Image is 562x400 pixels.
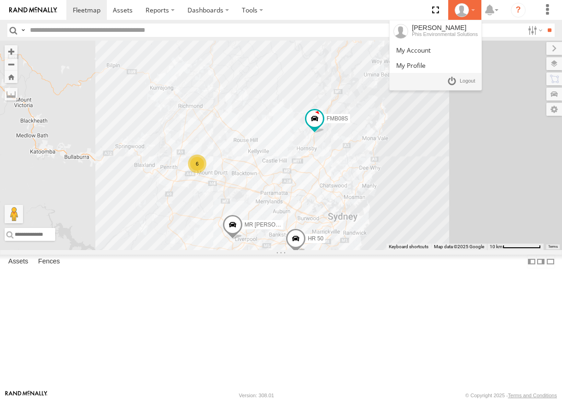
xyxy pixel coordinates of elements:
label: Measure [5,88,18,101]
label: Hide Summary Table [546,255,555,268]
div: Version: 308.01 [239,393,274,398]
div: © Copyright 2025 - [465,393,557,398]
div: 6 [188,155,206,173]
label: Fences [34,255,64,268]
a: Visit our Website [5,391,47,400]
label: Map Settings [546,103,562,116]
span: Map data ©2025 Google [434,244,484,249]
div: [PERSON_NAME] [412,24,478,31]
i: ? [511,3,526,18]
label: Assets [4,255,33,268]
label: Search Filter Options [524,24,544,37]
span: FMB08S [327,115,348,122]
button: Map scale: 10 km per 79 pixels [487,244,544,250]
a: Terms and Conditions [508,393,557,398]
label: Dock Summary Table to the Right [536,255,545,268]
span: HR 50 [308,235,323,242]
div: Phis Environmental Solutions [412,31,478,37]
button: Zoom in [5,45,18,58]
img: rand-logo.svg [9,7,57,13]
span: 10 km [490,244,503,249]
label: Search Query [19,24,27,37]
button: Zoom out [5,58,18,71]
button: Zoom Home [5,71,18,83]
div: Eric Yao [451,3,478,17]
a: Terms (opens in new tab) [548,245,558,249]
button: Keyboard shortcuts [389,244,428,250]
span: MR [PERSON_NAME] [245,221,300,228]
label: Dock Summary Table to the Left [527,255,536,268]
button: Drag Pegman onto the map to open Street View [5,205,23,223]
